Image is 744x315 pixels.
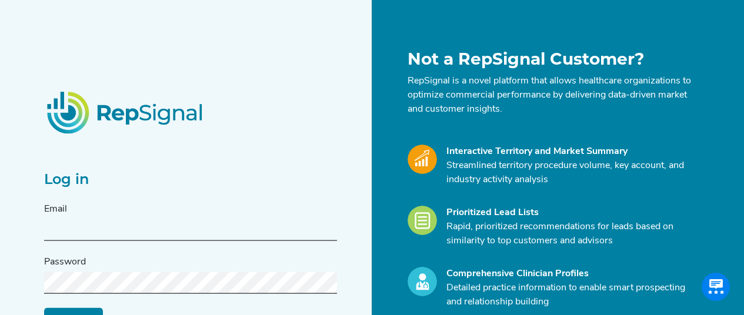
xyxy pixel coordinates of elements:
[446,281,693,309] p: Detailed practice information to enable smart prospecting and relationship building
[408,49,693,69] h1: Not a RepSignal Customer?
[446,206,693,220] div: Prioritized Lead Lists
[44,171,337,188] h2: Log in
[408,267,437,296] img: Profile_Icon.739e2aba.svg
[446,220,693,248] p: Rapid, prioritized recommendations for leads based on similarity to top customers and advisors
[446,267,693,281] div: Comprehensive Clinician Profiles
[44,255,86,269] label: Password
[44,202,67,216] label: Email
[32,77,219,148] img: RepSignalLogo.20539ed3.png
[408,74,693,116] p: RepSignal is a novel platform that allows healthcare organizations to optimize commercial perform...
[446,145,693,159] div: Interactive Territory and Market Summary
[408,145,437,174] img: Market_Icon.a700a4ad.svg
[446,159,693,187] p: Streamlined territory procedure volume, key account, and industry activity analysis
[408,206,437,235] img: Leads_Icon.28e8c528.svg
